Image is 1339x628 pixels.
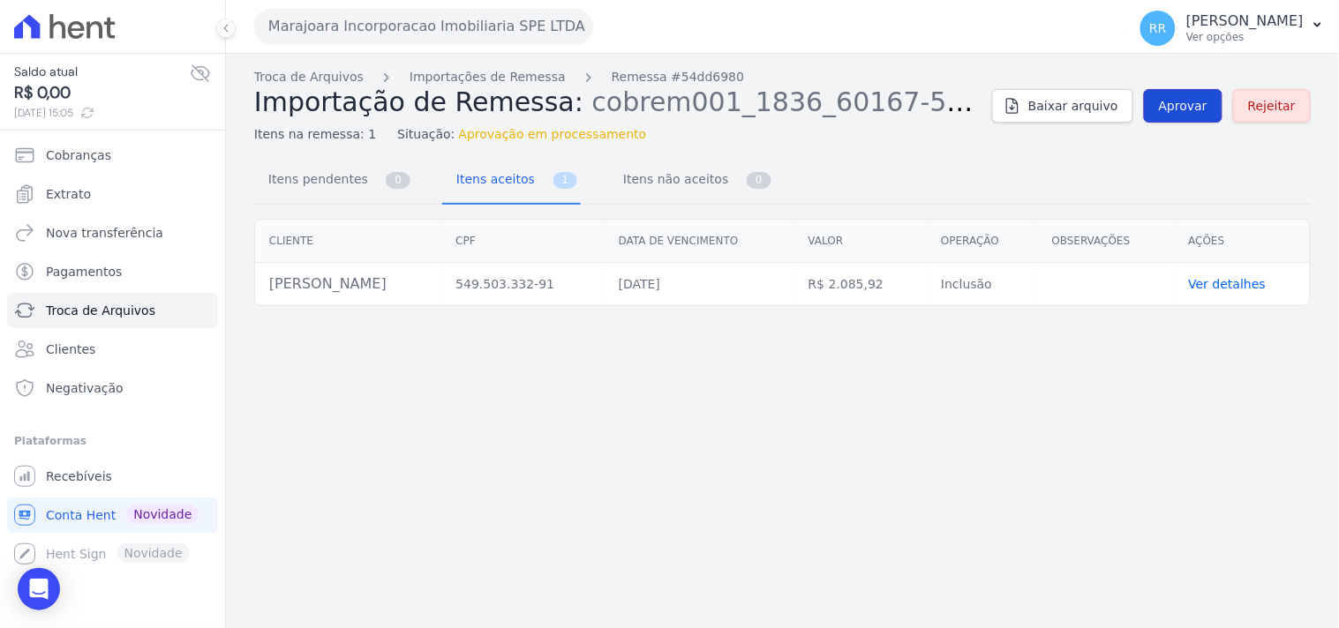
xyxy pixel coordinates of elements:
[613,161,732,197] span: Itens não aceitos
[7,497,218,533] a: Conta Hent Novidade
[441,220,604,263] th: CPF
[254,86,583,117] span: Importação de Remessa:
[254,125,376,144] span: Itens na remessa: 1
[1189,277,1267,291] a: Ver detalhes
[254,68,364,86] a: Troca de Arquivos
[459,125,647,144] span: Aprovação em processamento
[7,138,218,173] a: Cobranças
[255,220,441,263] th: Cliente
[1038,220,1175,263] th: Observações
[14,63,190,81] span: Saldo atual
[1186,30,1304,44] p: Ver opções
[609,158,775,205] a: Itens não aceitos 0
[397,125,455,144] span: Situação:
[7,332,218,367] a: Clientes
[254,68,978,86] nav: Breadcrumb
[553,172,578,189] span: 1
[441,263,604,306] td: 549.503.332-91
[7,254,218,289] a: Pagamentos
[612,68,745,86] a: Remessa #54dd6980
[446,161,538,197] span: Itens aceitos
[442,158,581,205] a: Itens aceitos 1
[254,9,593,44] button: Marajoara Incorporacao Imobiliaria SPE LTDA
[46,146,111,164] span: Cobranças
[46,506,116,524] span: Conta Hent
[46,185,91,203] span: Extrato
[46,302,155,319] span: Troca de Arquivos
[7,176,218,212] a: Extrato
[794,220,928,263] th: Valor
[927,263,1038,306] td: Inclusão
[386,172,410,189] span: 0
[1028,97,1118,115] span: Baixar arquivo
[410,68,566,86] a: Importações de Remessa
[7,215,218,250] a: Nova transferência
[992,89,1133,123] a: Baixar arquivo
[1126,4,1339,53] button: RR [PERSON_NAME] Ver opções
[46,224,163,242] span: Nova transferência
[46,263,122,280] span: Pagamentos
[1159,97,1207,115] span: Aprovar
[46,340,95,358] span: Clientes
[7,293,218,328] a: Troca de Arquivos
[1248,97,1296,115] span: Rejeitar
[1233,89,1311,123] a: Rejeitar
[14,81,190,105] span: R$ 0,00
[18,568,60,610] div: Open Intercom Messenger
[255,263,441,306] td: [PERSON_NAME]
[1149,22,1166,34] span: RR
[254,158,414,205] a: Itens pendentes 0
[605,263,794,306] td: [DATE]
[14,430,211,452] div: Plataformas
[747,172,771,189] span: 0
[605,220,794,263] th: Data de vencimento
[1186,12,1304,30] p: [PERSON_NAME]
[14,138,211,572] nav: Sidebar
[126,505,199,524] span: Novidade
[46,379,124,397] span: Negativação
[794,263,928,306] td: R$ 2.085,92
[7,370,218,406] a: Negativação
[7,459,218,494] a: Recebíveis
[46,467,112,485] span: Recebíveis
[927,220,1038,263] th: Operação
[258,161,372,197] span: Itens pendentes
[592,85,1184,117] span: cobrem001_1836_60167-5_190825_020.TXT
[1144,89,1222,123] a: Aprovar
[1175,220,1310,263] th: Ações
[14,105,190,121] span: [DATE] 15:05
